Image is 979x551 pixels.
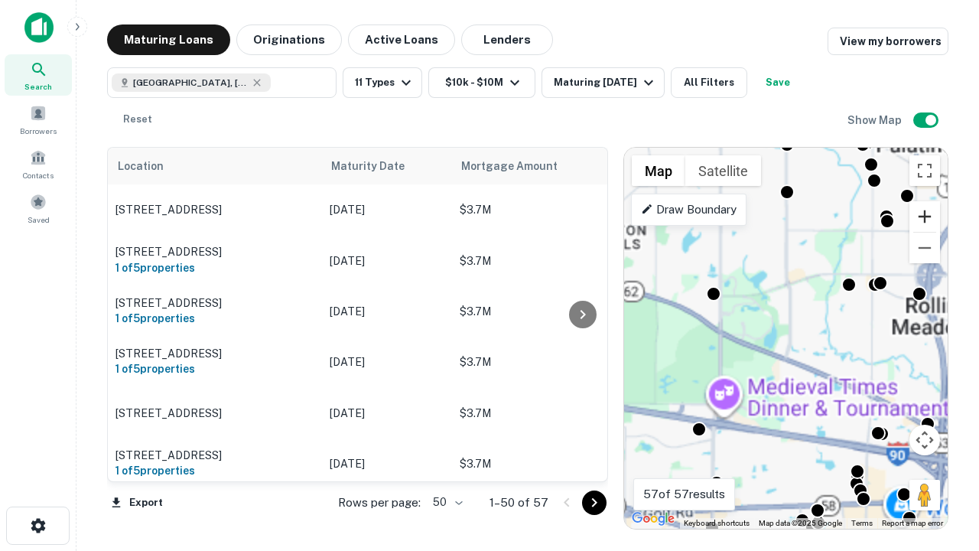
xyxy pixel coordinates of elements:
[460,303,613,320] p: $3.7M
[115,406,314,420] p: [STREET_ADDRESS]
[115,462,314,479] h6: 1 of 5 properties
[847,112,904,129] h6: Show Map
[460,354,613,370] p: $3.7M
[343,67,422,98] button: 11 Types
[428,67,535,98] button: $10k - $10M
[133,76,248,90] span: [GEOGRAPHIC_DATA], [GEOGRAPHIC_DATA]
[909,233,940,263] button: Zoom out
[828,28,948,55] a: View my borrowers
[5,187,72,229] a: Saved
[115,310,314,327] h6: 1 of 5 properties
[107,491,167,514] button: Export
[115,347,314,360] p: [STREET_ADDRESS]
[117,157,164,175] span: Location
[882,519,943,527] a: Report a map error
[628,509,678,529] a: Open this area in Google Maps (opens a new window)
[452,148,620,184] th: Mortgage Amount
[624,148,948,529] div: 0 0
[909,155,940,186] button: Toggle fullscreen view
[460,253,613,269] p: $3.7M
[330,405,444,422] p: [DATE]
[641,201,737,219] p: Draw Boundary
[330,354,444,370] p: [DATE]
[460,405,613,422] p: $3.7M
[24,80,52,93] span: Search
[330,455,444,472] p: [DATE]
[909,425,940,455] button: Map camera controls
[460,201,613,218] p: $3.7M
[115,245,314,259] p: [STREET_ADDRESS]
[115,360,314,377] h6: 1 of 5 properties
[115,296,314,310] p: [STREET_ADDRESS]
[542,67,665,98] button: Maturing [DATE]
[115,203,314,217] p: [STREET_ADDRESS]
[427,491,465,514] div: 50
[5,143,72,184] a: Contacts
[113,104,162,135] button: Reset
[28,214,50,226] span: Saved
[461,157,577,175] span: Mortgage Amount
[643,485,725,504] p: 57 of 57 results
[107,24,230,55] button: Maturing Loans
[23,169,54,181] span: Contacts
[5,54,72,96] a: Search
[331,157,424,175] span: Maturity Date
[632,155,685,186] button: Show street map
[851,519,873,527] a: Terms
[461,24,553,55] button: Lenders
[489,494,548,512] p: 1–50 of 57
[115,259,314,276] h6: 1 of 5 properties
[903,429,979,502] iframe: Chat Widget
[20,125,57,137] span: Borrowers
[671,67,747,98] button: All Filters
[330,201,444,218] p: [DATE]
[330,303,444,320] p: [DATE]
[628,509,678,529] img: Google
[236,24,342,55] button: Originations
[909,201,940,232] button: Zoom in
[115,448,314,462] p: [STREET_ADDRESS]
[5,99,72,140] a: Borrowers
[24,12,54,43] img: capitalize-icon.png
[684,518,750,529] button: Keyboard shortcuts
[460,455,613,472] p: $3.7M
[348,24,455,55] button: Active Loans
[753,67,802,98] button: Save your search to get updates of matches that match your search criteria.
[322,148,452,184] th: Maturity Date
[685,155,761,186] button: Show satellite imagery
[108,148,322,184] th: Location
[759,519,842,527] span: Map data ©2025 Google
[330,253,444,269] p: [DATE]
[582,491,607,515] button: Go to next page
[554,73,658,92] div: Maturing [DATE]
[338,494,421,512] p: Rows per page:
